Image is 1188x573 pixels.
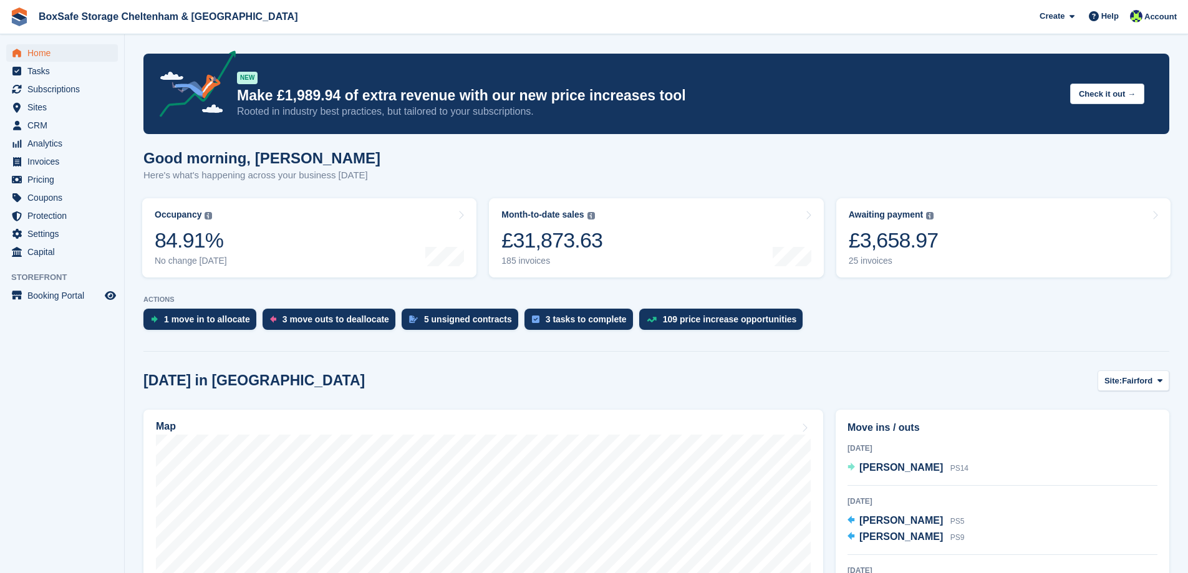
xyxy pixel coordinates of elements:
[1098,370,1169,391] button: Site: Fairford
[409,315,418,323] img: contract_signature_icon-13c848040528278c33f63329250d36e43548de30e8caae1d1a13099fd9432cc5.svg
[859,515,943,526] span: [PERSON_NAME]
[663,314,797,324] div: 109 price increase opportunities
[849,209,924,220] div: Awaiting payment
[501,228,602,253] div: £31,873.63
[848,443,1157,454] div: [DATE]
[27,62,102,80] span: Tasks
[6,287,118,304] a: menu
[103,288,118,303] a: Preview store
[237,72,258,84] div: NEW
[1130,10,1142,22] img: Charlie Hammond
[6,189,118,206] a: menu
[27,171,102,188] span: Pricing
[27,189,102,206] span: Coupons
[149,51,236,122] img: price-adjustments-announcement-icon-8257ccfd72463d97f412b2fc003d46551f7dbcb40ab6d574587a9cd5c0d94...
[489,198,823,277] a: Month-to-date sales £31,873.63 185 invoices
[6,153,118,170] a: menu
[142,198,476,277] a: Occupancy 84.91% No change [DATE]
[283,314,389,324] div: 3 move outs to deallocate
[849,256,939,266] div: 25 invoices
[950,464,968,473] span: PS14
[164,314,250,324] div: 1 move in to allocate
[1104,375,1122,387] span: Site:
[6,80,118,98] a: menu
[1101,10,1119,22] span: Help
[6,62,118,80] a: menu
[6,225,118,243] a: menu
[859,531,943,542] span: [PERSON_NAME]
[836,198,1171,277] a: Awaiting payment £3,658.97 25 invoices
[205,212,212,219] img: icon-info-grey-7440780725fd019a000dd9b08b2336e03edf1995a4989e88bcd33f0948082b44.svg
[1122,375,1152,387] span: Fairford
[27,135,102,152] span: Analytics
[143,372,365,389] h2: [DATE] in [GEOGRAPHIC_DATA]
[156,421,176,432] h2: Map
[270,315,276,323] img: move_outs_to_deallocate_icon-f764333ba52eb49d3ac5e1228854f67142a1ed5810a6f6cc68b1a99e826820c5.svg
[151,315,158,323] img: move_ins_to_allocate_icon-fdf77a2bb77ea45bf5b3d319d69a93e2d87916cf1d5bf7949dd705db3b84f3ca.svg
[143,296,1169,304] p: ACTIONS
[6,207,118,224] a: menu
[27,80,102,98] span: Subscriptions
[424,314,512,324] div: 5 unsigned contracts
[849,228,939,253] div: £3,658.97
[501,256,602,266] div: 185 invoices
[263,309,402,336] a: 3 move outs to deallocate
[859,462,943,473] span: [PERSON_NAME]
[155,256,227,266] div: No change [DATE]
[34,6,302,27] a: BoxSafe Storage Cheltenham & [GEOGRAPHIC_DATA]
[27,243,102,261] span: Capital
[27,287,102,304] span: Booking Portal
[6,117,118,134] a: menu
[27,44,102,62] span: Home
[6,243,118,261] a: menu
[639,309,809,336] a: 109 price increase opportunities
[587,212,595,219] img: icon-info-grey-7440780725fd019a000dd9b08b2336e03edf1995a4989e88bcd33f0948082b44.svg
[950,517,965,526] span: PS5
[6,99,118,116] a: menu
[27,117,102,134] span: CRM
[848,529,964,546] a: [PERSON_NAME] PS9
[143,309,263,336] a: 1 move in to allocate
[926,212,934,219] img: icon-info-grey-7440780725fd019a000dd9b08b2336e03edf1995a4989e88bcd33f0948082b44.svg
[11,271,124,284] span: Storefront
[155,228,227,253] div: 84.91%
[647,317,657,322] img: price_increase_opportunities-93ffe204e8149a01c8c9dc8f82e8f89637d9d84a8eef4429ea346261dce0b2c0.svg
[143,150,380,166] h1: Good morning, [PERSON_NAME]
[848,496,1157,507] div: [DATE]
[27,153,102,170] span: Invoices
[27,225,102,243] span: Settings
[27,207,102,224] span: Protection
[1070,84,1144,104] button: Check it out →
[143,168,380,183] p: Here's what's happening across your business [DATE]
[848,420,1157,435] h2: Move ins / outs
[546,314,627,324] div: 3 tasks to complete
[501,209,584,220] div: Month-to-date sales
[848,513,964,529] a: [PERSON_NAME] PS5
[6,135,118,152] a: menu
[532,315,539,323] img: task-75834270c22a3079a89374b754ae025e5fb1db73e45f91037f5363f120a921f8.svg
[6,44,118,62] a: menu
[524,309,639,336] a: 3 tasks to complete
[27,99,102,116] span: Sites
[6,171,118,188] a: menu
[237,87,1060,105] p: Make £1,989.94 of extra revenue with our new price increases tool
[950,533,965,542] span: PS9
[155,209,201,220] div: Occupancy
[10,7,29,26] img: stora-icon-8386f47178a22dfd0bd8f6a31ec36ba5ce8667c1dd55bd0f319d3a0aa187defe.svg
[1040,10,1065,22] span: Create
[848,460,968,476] a: [PERSON_NAME] PS14
[402,309,524,336] a: 5 unsigned contracts
[237,105,1060,118] p: Rooted in industry best practices, but tailored to your subscriptions.
[1144,11,1177,23] span: Account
